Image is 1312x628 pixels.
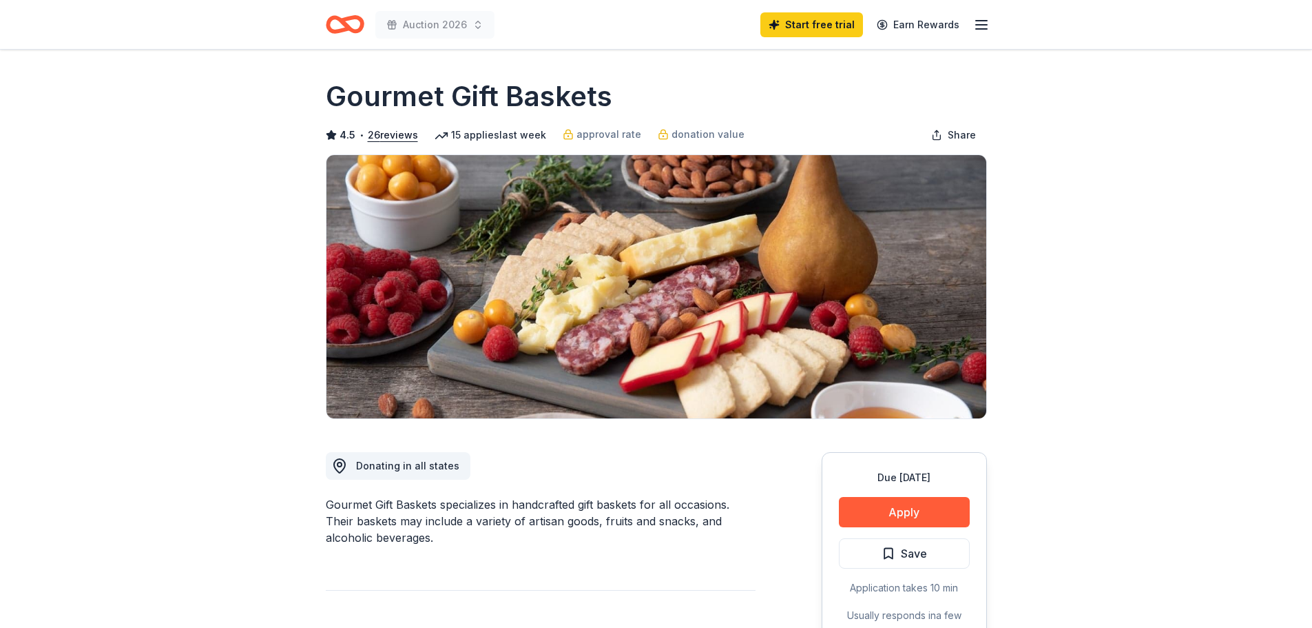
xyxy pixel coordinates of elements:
span: approval rate [576,126,641,143]
div: 15 applies last week [435,127,546,143]
a: Home [326,8,364,41]
button: Apply [839,497,970,527]
span: Auction 2026 [403,17,467,33]
span: donation value [671,126,744,143]
h1: Gourmet Gift Baskets [326,77,612,116]
button: Save [839,538,970,569]
button: Auction 2026 [375,11,494,39]
a: Earn Rewards [868,12,968,37]
div: Application takes 10 min [839,580,970,596]
img: Image for Gourmet Gift Baskets [326,155,986,418]
span: Donating in all states [356,460,459,472]
a: Start free trial [760,12,863,37]
a: approval rate [563,126,641,143]
span: Share [948,127,976,143]
span: 4.5 [340,127,355,143]
div: Due [DATE] [839,469,970,486]
span: Save [901,545,927,563]
button: Share [920,121,987,149]
button: 26reviews [368,127,418,143]
span: • [359,130,364,141]
a: donation value [658,126,744,143]
div: Gourmet Gift Baskets specializes in handcrafted gift baskets for all occasions. Their baskets may... [326,496,756,546]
